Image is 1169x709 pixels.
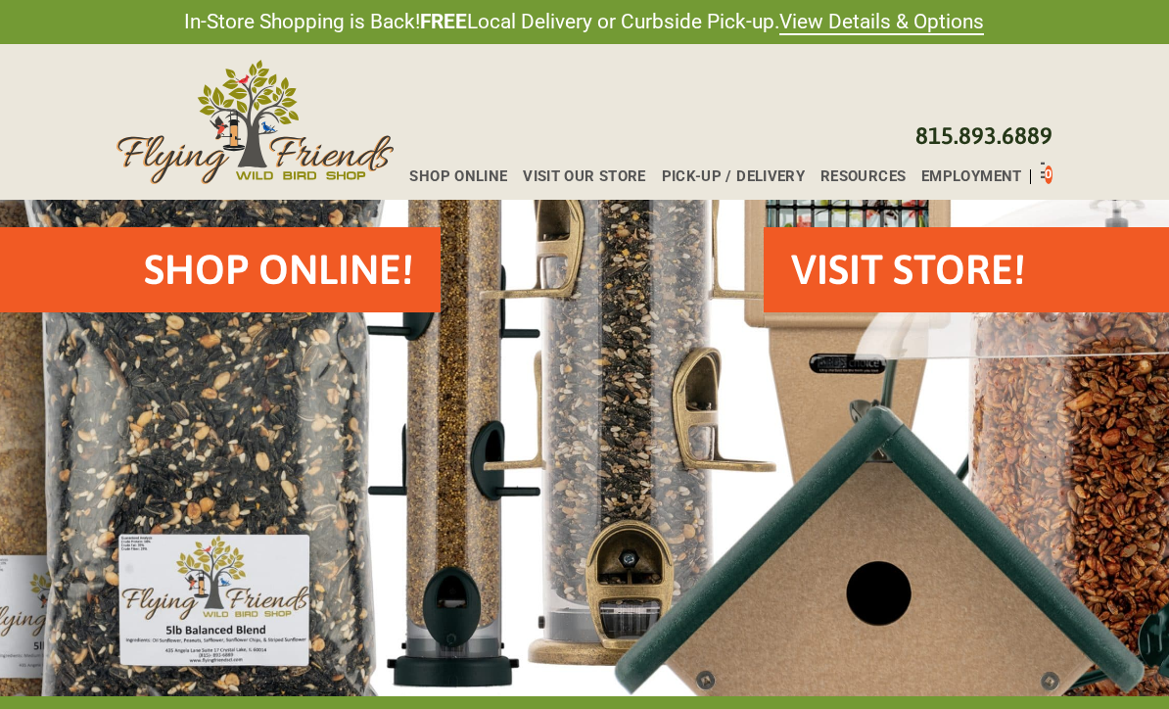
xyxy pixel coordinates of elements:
span: Visit Our Store [523,169,646,184]
span: Shop Online [409,169,507,184]
a: View Details & Options [779,10,984,35]
img: Flying Friends Wild Bird Shop Logo [117,60,394,184]
a: Resources [805,169,906,184]
span: Employment [921,169,1022,184]
a: 815.893.6889 [915,122,1052,149]
h2: VISIT STORE! [791,241,1025,299]
span: In-Store Shopping is Back! Local Delivery or Curbside Pick-up. [184,8,984,36]
a: Visit Our Store [507,169,645,184]
a: Pick-up / Delivery [646,169,805,184]
h2: Shop Online! [144,241,413,299]
span: Resources [820,169,906,184]
a: Shop Online [394,169,507,184]
a: Employment [906,169,1021,184]
div: Toggle Off Canvas Content [1041,161,1045,184]
span: 0 [1045,166,1052,181]
span: Pick-up / Delivery [662,169,806,184]
strong: FREE [420,10,467,33]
